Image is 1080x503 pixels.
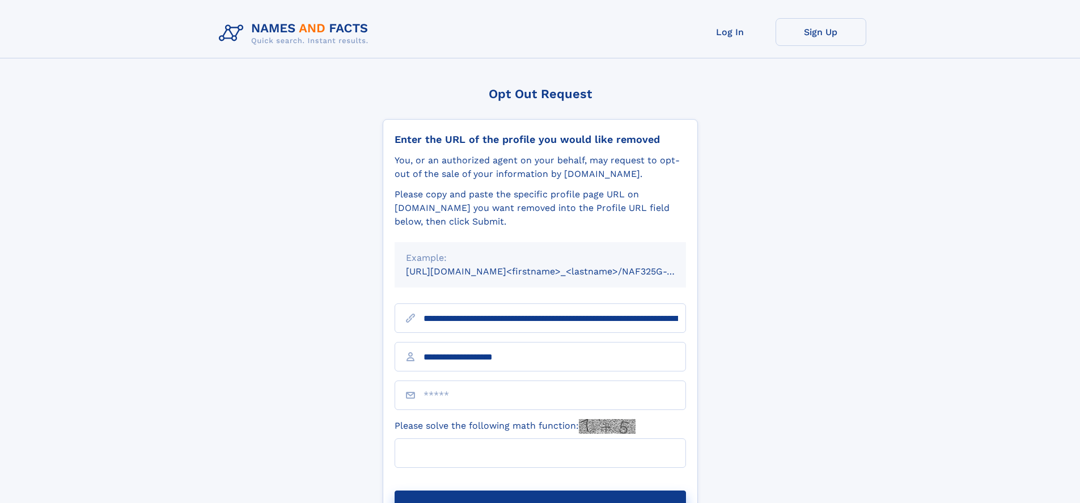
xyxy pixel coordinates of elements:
[395,419,636,434] label: Please solve the following math function:
[395,154,686,181] div: You, or an authorized agent on your behalf, may request to opt-out of the sale of your informatio...
[406,266,708,277] small: [URL][DOMAIN_NAME]<firstname>_<lastname>/NAF325G-xxxxxxxx
[685,18,776,46] a: Log In
[214,18,378,49] img: Logo Names and Facts
[395,188,686,229] div: Please copy and paste the specific profile page URL on [DOMAIN_NAME] you want removed into the Pr...
[776,18,866,46] a: Sign Up
[395,133,686,146] div: Enter the URL of the profile you would like removed
[383,87,698,101] div: Opt Out Request
[406,251,675,265] div: Example:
